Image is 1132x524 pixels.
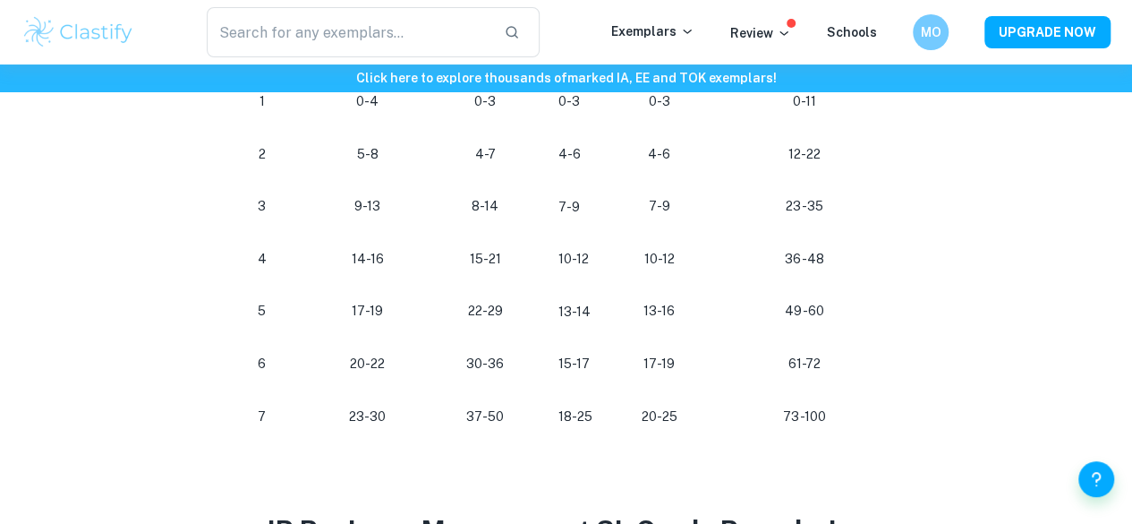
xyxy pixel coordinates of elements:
[230,247,294,271] p: 4
[230,142,294,167] p: 2
[628,405,690,429] p: 20-25
[628,194,690,219] p: 7-9
[323,352,413,376] p: 20-22
[628,247,690,271] p: 10-12
[207,7,489,57] input: Search for any exemplars...
[628,352,690,376] p: 17-19
[440,194,530,219] p: 8-14
[730,23,791,43] p: Review
[323,142,413,167] p: 5-8
[440,142,530,167] p: 4-7
[628,299,690,323] p: 13-16
[323,299,413,323] p: 17-19
[611,21,694,41] p: Exemplars
[544,180,614,233] td: 7-9
[544,285,614,338] td: 13-14
[1078,461,1114,497] button: Help and Feedback
[719,194,890,219] p: 23-35
[544,338,614,391] td: 15-17
[544,391,614,443] td: 18-25
[440,90,530,114] p: 0-3
[719,247,890,271] p: 36-48
[230,299,294,323] p: 5
[719,142,890,167] p: 12-22
[230,352,294,376] p: 6
[628,142,690,167] p: 4-6
[323,405,413,429] p: 23-30
[544,233,614,286] td: 10-12
[719,90,890,114] p: 0-11
[323,247,413,271] p: 14-16
[4,68,1128,88] h6: Click here to explore thousands of marked IA, EE and TOK exemplars !
[21,14,135,50] img: Clastify logo
[544,128,614,181] td: 4-6
[628,90,690,114] p: 0-3
[984,16,1111,48] button: UPGRADE NOW
[913,14,949,50] button: MO
[440,247,530,271] p: 15-21
[230,405,294,429] p: 7
[719,299,890,323] p: 49-60
[827,25,877,39] a: Schools
[719,405,890,429] p: 73-100
[230,194,294,219] p: 3
[323,90,413,114] p: 0-4
[230,90,294,114] p: 1
[440,405,530,429] p: 37-50
[440,299,530,323] p: 22-29
[921,22,941,42] h6: MO
[323,194,413,219] p: 9-13
[719,352,890,376] p: 61-72
[440,352,530,376] p: 30-36
[544,75,614,128] td: 0-3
